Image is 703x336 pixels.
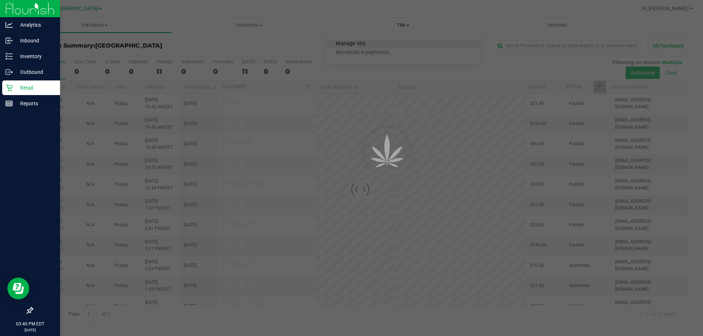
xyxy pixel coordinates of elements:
[5,37,13,44] inline-svg: Inbound
[13,36,57,45] p: Inbound
[13,83,57,92] p: Retail
[13,20,57,29] p: Analytics
[5,53,13,60] inline-svg: Inventory
[3,327,57,333] p: [DATE]
[13,68,57,76] p: Outbound
[5,100,13,107] inline-svg: Reports
[5,84,13,91] inline-svg: Retail
[13,52,57,61] p: Inventory
[5,68,13,76] inline-svg: Outbound
[13,99,57,108] p: Reports
[7,278,29,299] iframe: Resource center
[3,321,57,327] p: 03:40 PM EDT
[5,21,13,29] inline-svg: Analytics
